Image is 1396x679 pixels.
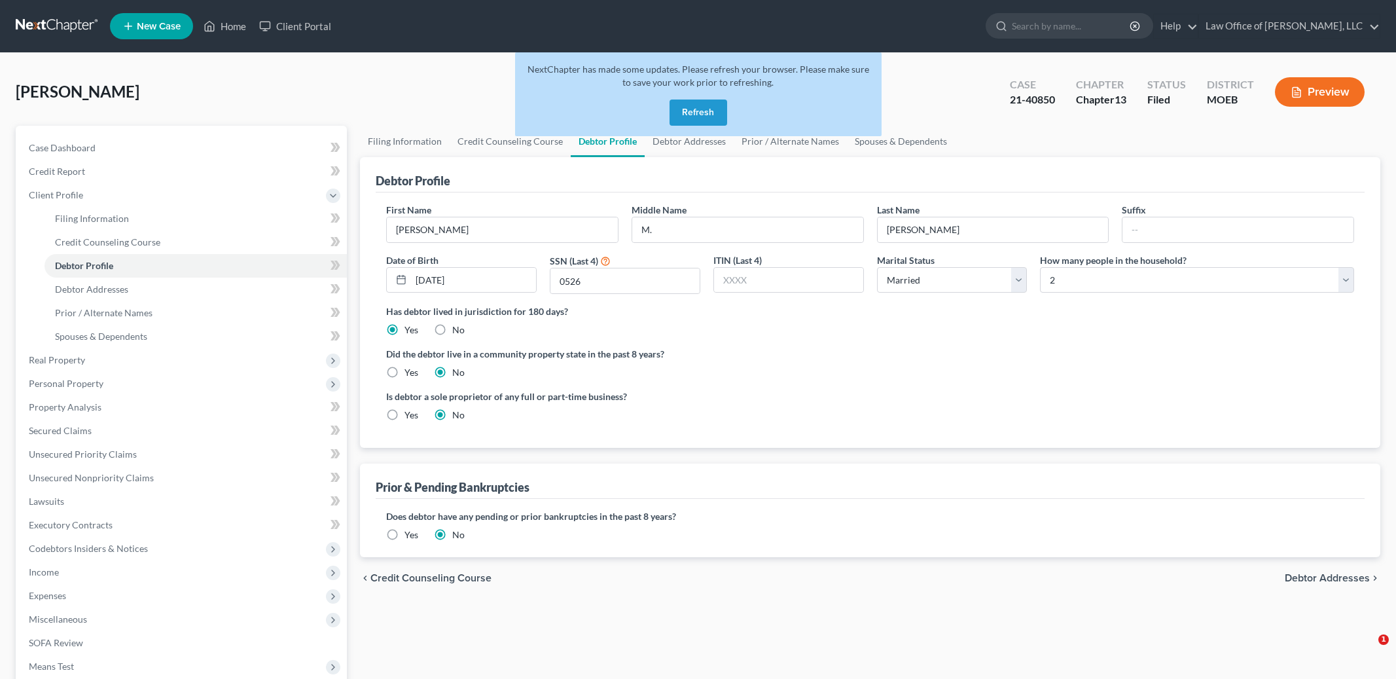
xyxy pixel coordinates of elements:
div: Chapter [1076,77,1126,92]
input: -- [387,217,618,242]
span: Unsecured Priority Claims [29,449,137,460]
button: chevron_left Credit Counseling Course [360,573,492,583]
span: Means Test [29,661,74,672]
a: SOFA Review [18,631,347,655]
div: Debtor Profile [376,173,450,189]
span: Prior / Alternate Names [55,307,152,318]
label: No [452,409,465,422]
label: Has debtor lived in jurisdiction for 180 days? [386,304,1354,318]
input: -- [1122,217,1353,242]
a: Debtor Profile [45,254,347,278]
input: Search by name... [1012,14,1132,38]
div: Case [1010,77,1055,92]
span: Lawsuits [29,496,64,507]
a: Filing Information [45,207,347,230]
span: Debtor Profile [55,260,113,271]
span: Credit Counseling Course [370,573,492,583]
span: [PERSON_NAME] [16,82,139,101]
span: Expenses [29,590,66,601]
a: Help [1154,14,1198,38]
a: Credit Report [18,160,347,183]
label: Date of Birth [386,253,438,267]
a: Credit Counseling Course [450,126,571,157]
a: Lawsuits [18,490,347,513]
a: Home [197,14,253,38]
label: Yes [404,528,418,541]
button: Preview [1275,77,1365,107]
label: Marital Status [877,253,935,267]
a: Debtor Addresses [45,278,347,301]
span: Property Analysis [29,401,101,413]
button: Refresh [670,100,727,126]
div: Chapter [1076,92,1126,107]
input: M.I [632,217,863,242]
a: Credit Counseling Course [45,230,347,254]
a: Prior / Alternate Names [45,301,347,325]
span: Filing Information [55,213,129,224]
div: MOEB [1207,92,1254,107]
span: Unsecured Nonpriority Claims [29,472,154,483]
a: Spouses & Dependents [45,325,347,348]
i: chevron_right [1370,573,1380,583]
div: District [1207,77,1254,92]
input: MM/DD/YYYY [411,268,536,293]
i: chevron_left [360,573,370,583]
a: Unsecured Priority Claims [18,443,347,466]
button: Debtor Addresses chevron_right [1285,573,1380,583]
label: No [452,528,465,541]
span: Income [29,566,59,578]
span: NextChapter has made some updates. Please refresh your browser. Please make sure to save your wor... [528,64,869,88]
label: Yes [404,323,418,337]
label: Is debtor a sole proprietor of any full or part-time business? [386,390,863,403]
div: Status [1147,77,1186,92]
a: Secured Claims [18,419,347,443]
span: Miscellaneous [29,614,87,625]
span: Debtor Addresses [1285,573,1370,583]
label: No [452,323,465,337]
span: 1 [1378,634,1389,645]
span: Codebtors Insiders & Notices [29,543,148,554]
div: Filed [1147,92,1186,107]
span: Personal Property [29,378,103,389]
span: Credit Counseling Course [55,236,160,248]
label: First Name [386,203,431,217]
a: Spouses & Dependents [847,126,955,157]
span: Spouses & Dependents [55,331,147,342]
span: Client Profile [29,189,83,200]
div: 21-40850 [1010,92,1055,107]
label: ITIN (Last 4) [713,253,762,267]
a: Executory Contracts [18,513,347,537]
label: Yes [404,409,418,422]
label: Does debtor have any pending or prior bankruptcies in the past 8 years? [386,509,1354,523]
span: New Case [137,22,181,31]
span: Executory Contracts [29,519,113,530]
label: Yes [404,366,418,379]
a: Law Office of [PERSON_NAME], LLC [1199,14,1380,38]
a: Unsecured Nonpriority Claims [18,466,347,490]
span: Debtor Addresses [55,284,128,295]
span: Case Dashboard [29,142,96,153]
label: No [452,366,465,379]
label: Did the debtor live in a community property state in the past 8 years? [386,347,1354,361]
label: SSN (Last 4) [550,254,598,268]
span: 13 [1115,93,1126,105]
a: Case Dashboard [18,136,347,160]
a: Client Portal [253,14,338,38]
input: -- [878,217,1109,242]
label: How many people in the household? [1040,253,1187,267]
span: SOFA Review [29,637,83,648]
span: Real Property [29,354,85,365]
iframe: Intercom live chat [1351,634,1383,666]
label: Middle Name [632,203,687,217]
div: Prior & Pending Bankruptcies [376,479,529,495]
input: XXXX [550,268,700,293]
label: Last Name [877,203,920,217]
a: Filing Information [360,126,450,157]
span: Credit Report [29,166,85,177]
label: Suffix [1122,203,1146,217]
a: Property Analysis [18,395,347,419]
input: XXXX [714,268,863,293]
span: Secured Claims [29,425,92,436]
